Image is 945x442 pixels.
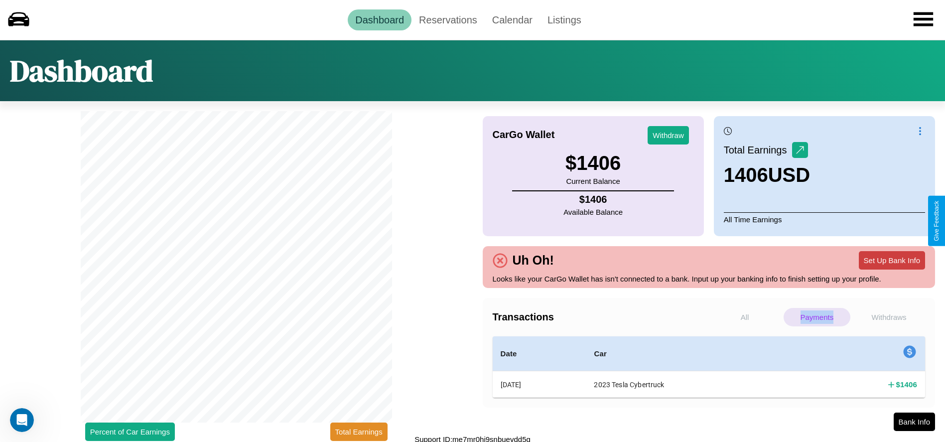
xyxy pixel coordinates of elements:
p: Looks like your CarGo Wallet has isn't connected to a bank. Input up your banking info to finish ... [493,272,926,286]
h4: CarGo Wallet [493,129,555,141]
h4: Uh Oh! [508,253,559,268]
a: Listings [540,9,589,30]
a: Calendar [485,9,540,30]
h4: Car [594,348,797,360]
div: Give Feedback [933,201,940,241]
p: Current Balance [565,174,621,188]
h3: $ 1406 [565,152,621,174]
h4: $ 1406 [896,379,917,390]
button: Set Up Bank Info [859,251,925,270]
h1: Dashboard [10,50,153,91]
p: Withdraws [855,308,923,326]
iframe: Intercom live chat [10,408,34,432]
button: Bank Info [894,413,935,431]
th: [DATE] [493,371,586,398]
button: Percent of Car Earnings [85,423,175,441]
a: Dashboard [348,9,411,30]
button: Total Earnings [330,423,388,441]
p: All [711,308,779,326]
button: Withdraw [648,126,689,145]
p: Payments [784,308,851,326]
h4: Transactions [493,311,709,323]
h4: $ 1406 [563,194,623,205]
p: Available Balance [563,205,623,219]
p: All Time Earnings [724,212,925,226]
h4: Date [501,348,578,360]
a: Reservations [411,9,485,30]
table: simple table [493,336,926,398]
p: Total Earnings [724,141,792,159]
h3: 1406 USD [724,164,810,186]
th: 2023 Tesla Cybertruck [586,371,805,398]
